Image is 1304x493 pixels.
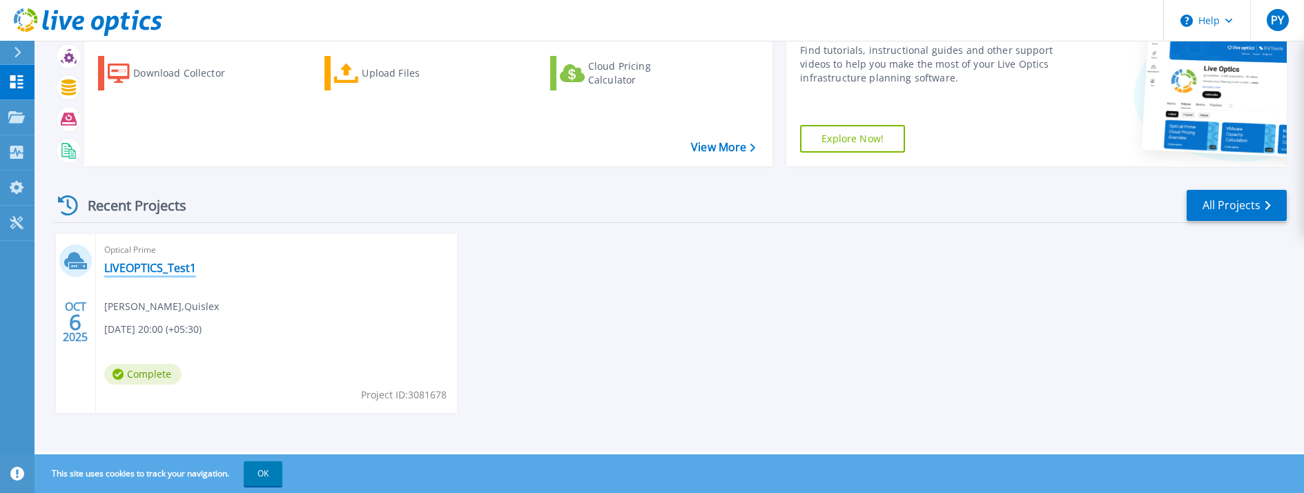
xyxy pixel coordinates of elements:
[98,56,252,90] a: Download Collector
[588,59,699,87] div: Cloud Pricing Calculator
[104,242,449,258] span: Optical Prime
[104,322,202,337] span: [DATE] 20:00 (+05:30)
[691,141,755,154] a: View More
[800,43,1055,85] div: Find tutorials, instructional guides and other support videos to help you make the most of your L...
[362,59,472,87] div: Upload Files
[244,461,282,486] button: OK
[104,261,196,275] a: LIVEOPTICS_Test1
[324,56,478,90] a: Upload Files
[104,364,182,385] span: Complete
[550,56,704,90] a: Cloud Pricing Calculator
[69,316,81,328] span: 6
[800,125,905,153] a: Explore Now!
[38,461,282,486] span: This site uses cookies to track your navigation.
[1187,190,1287,221] a: All Projects
[53,188,205,222] div: Recent Projects
[62,297,88,347] div: OCT 2025
[104,299,219,314] span: [PERSON_NAME] , Quislex
[361,387,447,403] span: Project ID: 3081678
[1271,14,1284,26] span: PY
[133,59,244,87] div: Download Collector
